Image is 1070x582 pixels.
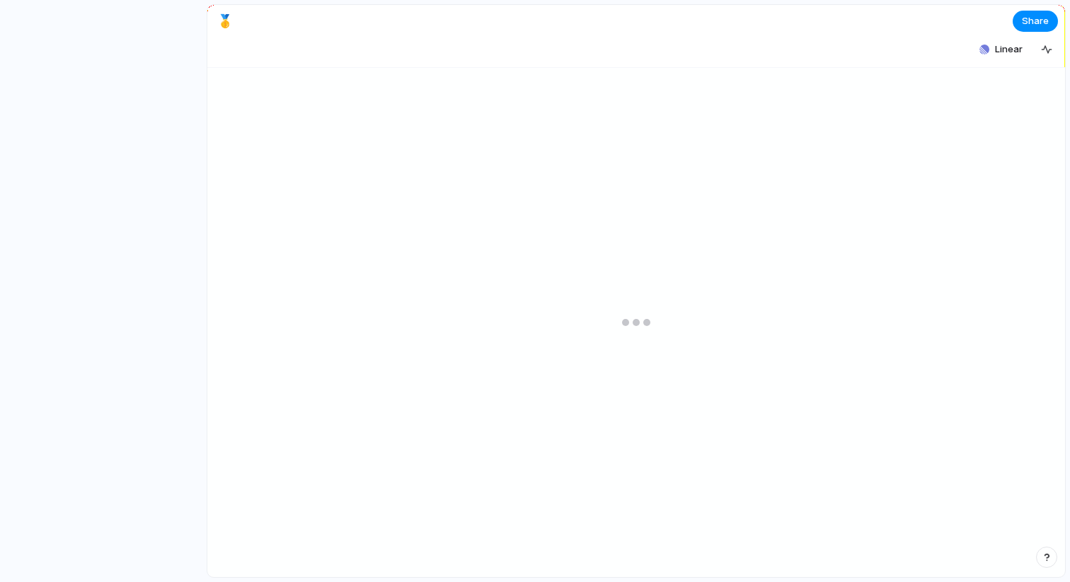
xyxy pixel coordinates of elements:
[217,11,233,30] div: 🥇
[1022,14,1049,28] span: Share
[974,39,1028,60] button: Linear
[995,42,1023,57] span: Linear
[214,10,236,33] button: 🥇
[1013,11,1058,32] button: Share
